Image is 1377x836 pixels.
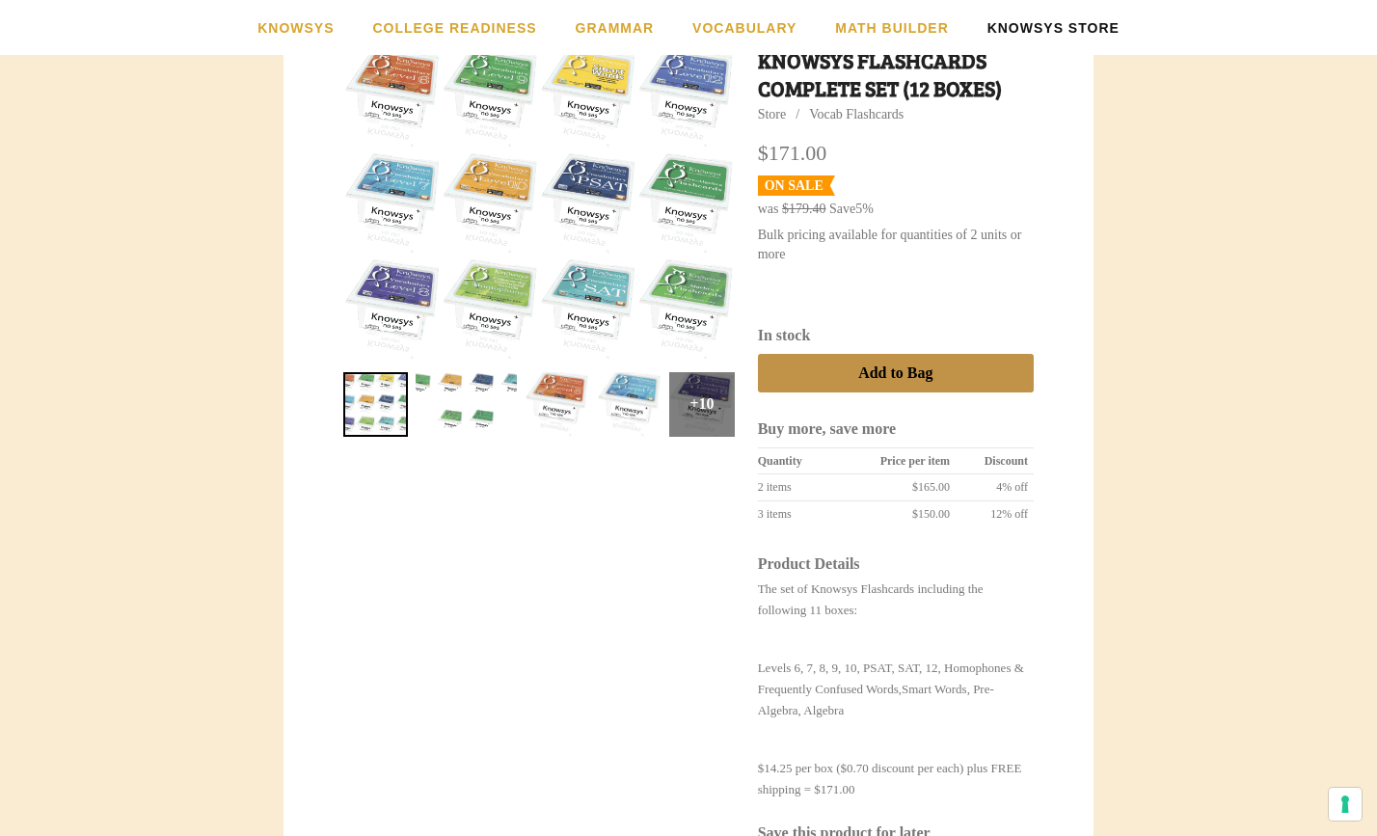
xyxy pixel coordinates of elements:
td: Quantity [758,447,837,474]
span: 5% [855,202,874,216]
td: Price per item [837,447,957,474]
span: Add to Bag [858,364,932,382]
span: $171.00 [758,141,827,165]
span: $150.00 [912,507,950,521]
img: Knowsys Flashcards Complete Set (12 boxes) [343,46,735,364]
span: In stock [758,327,811,343]
a: Level 6 2 [525,372,589,437]
s: $179.40 [782,202,826,216]
a: Vocab Flashcards [809,107,904,121]
div: Product Details [758,554,1034,575]
a: Knowsys Flashcards Complete Set (12 boxes) 1 [416,372,517,437]
button: Add to Bag [758,354,1034,392]
p: The set of Knowsys Flashcards including the following 11 boxes: [758,579,1034,621]
td: Discount [956,447,1034,474]
button: Your consent preferences for tracking technologies [1329,788,1362,821]
span: $165.00 [912,480,950,494]
iframe: PayPal Message 1 [758,279,1034,297]
p: $14.25 per box ($0.70 discount per each) plus FREE shipping = $171.00 [758,758,1034,800]
span: / [786,107,809,121]
a: Store [758,107,787,121]
a: Knowsys Flashcards Complete Set (12 boxes) 0 [343,372,408,437]
div: Bulk pricing available for quantities of 2 units or more [758,226,1034,263]
td: 3 items [758,501,837,527]
div: Breadcrumbs [758,105,1034,140]
span: 12% off [990,506,1028,523]
span: was [758,202,779,216]
div: Buy more, save more [758,419,1034,440]
div: +10 [669,372,734,437]
div: On Sale [765,176,823,196]
span: Save [829,202,855,216]
p: Levels 6, 7, 8, 9, 10, PSAT, SAT, 12, Homophones & Frequently Confused Words,Smart Words, Pre-Alg... [758,658,1034,721]
a: Level 7 3 [597,372,661,437]
h1: Knowsys Flashcards Complete Set (12 boxes) [758,46,1034,101]
td: 2 items [758,474,837,501]
span: 4% off [996,479,1028,496]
